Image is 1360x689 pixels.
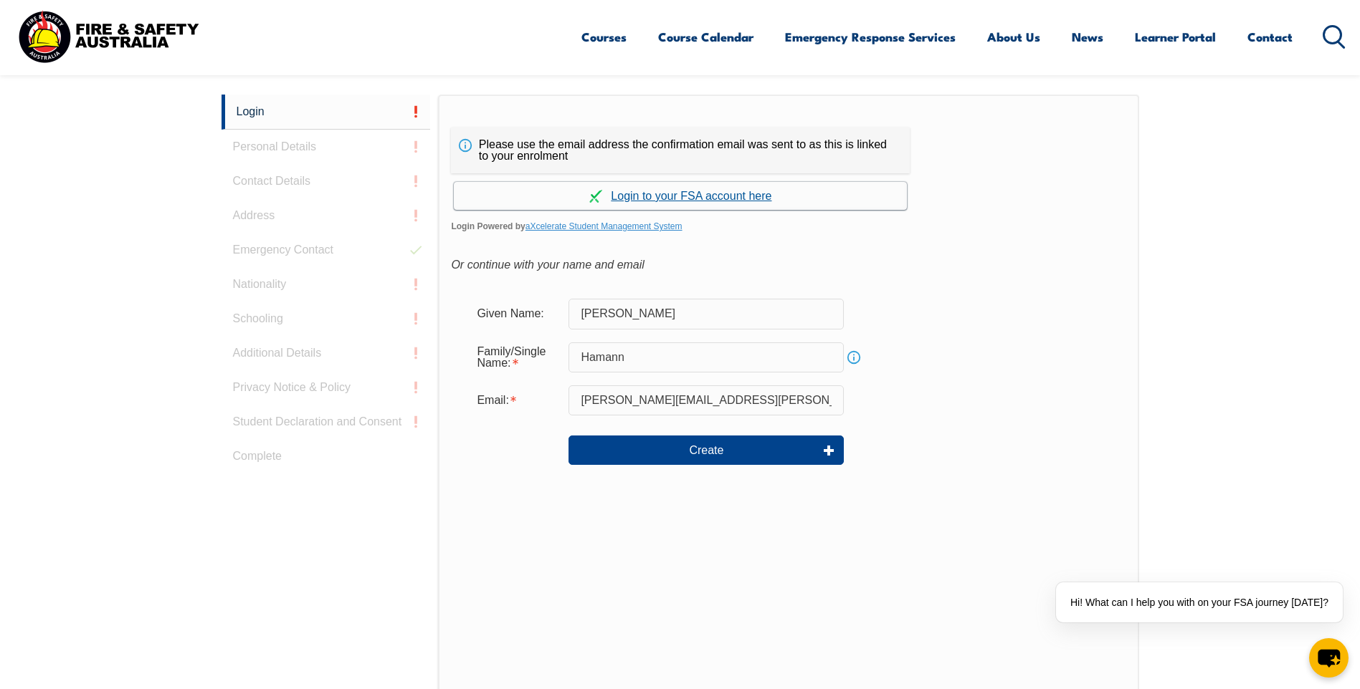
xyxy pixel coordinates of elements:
div: Email is required. [465,387,569,414]
a: aXcelerate Student Management System [526,221,683,231]
a: Login [222,95,431,130]
button: chat-button [1309,638,1349,678]
div: Given Name: [465,300,569,327]
a: Info [844,347,864,367]
span: Login Powered by [451,216,1126,237]
a: Emergency Response Services [785,18,956,56]
a: Learner Portal [1135,18,1216,56]
div: Family/Single Name is required. [465,338,569,377]
a: Courses [581,18,627,56]
div: Please use the email address the confirmation email was sent to as this is linked to your enrolment [451,127,910,173]
a: Course Calendar [658,18,753,56]
div: Or continue with your name and email [451,254,1126,276]
div: Hi! What can I help you with on your FSA journey [DATE]? [1056,582,1343,622]
button: Create [569,435,844,464]
img: Log in withaxcelerate [589,190,602,203]
a: Contact [1247,18,1293,56]
a: About Us [987,18,1040,56]
a: News [1072,18,1103,56]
